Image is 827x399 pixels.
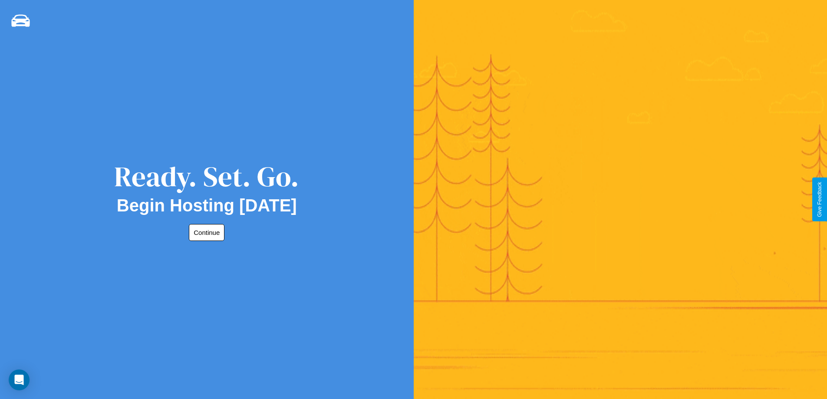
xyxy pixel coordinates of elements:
[817,182,823,217] div: Give Feedback
[117,196,297,215] h2: Begin Hosting [DATE]
[114,157,299,196] div: Ready. Set. Go.
[9,369,30,390] div: Open Intercom Messenger
[189,224,224,241] button: Continue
